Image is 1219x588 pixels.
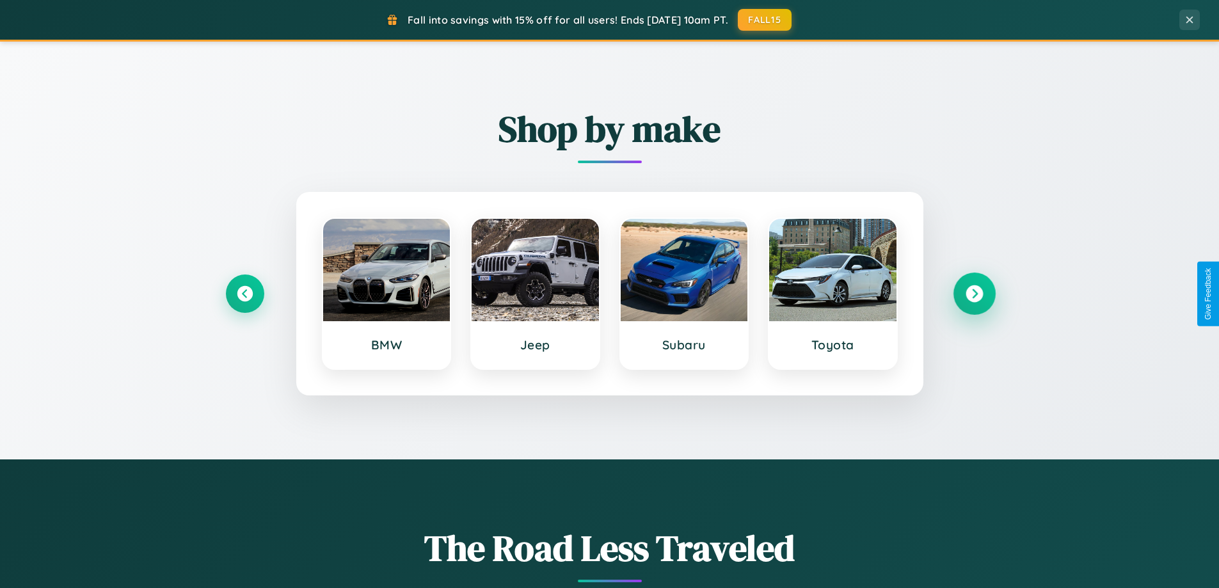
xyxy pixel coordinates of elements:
[484,337,586,353] h3: Jeep
[336,337,438,353] h3: BMW
[782,337,884,353] h3: Toyota
[738,9,792,31] button: FALL15
[226,104,994,154] h2: Shop by make
[1204,268,1213,320] div: Give Feedback
[226,523,994,573] h1: The Road Less Traveled
[633,337,735,353] h3: Subaru
[408,13,728,26] span: Fall into savings with 15% off for all users! Ends [DATE] 10am PT.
